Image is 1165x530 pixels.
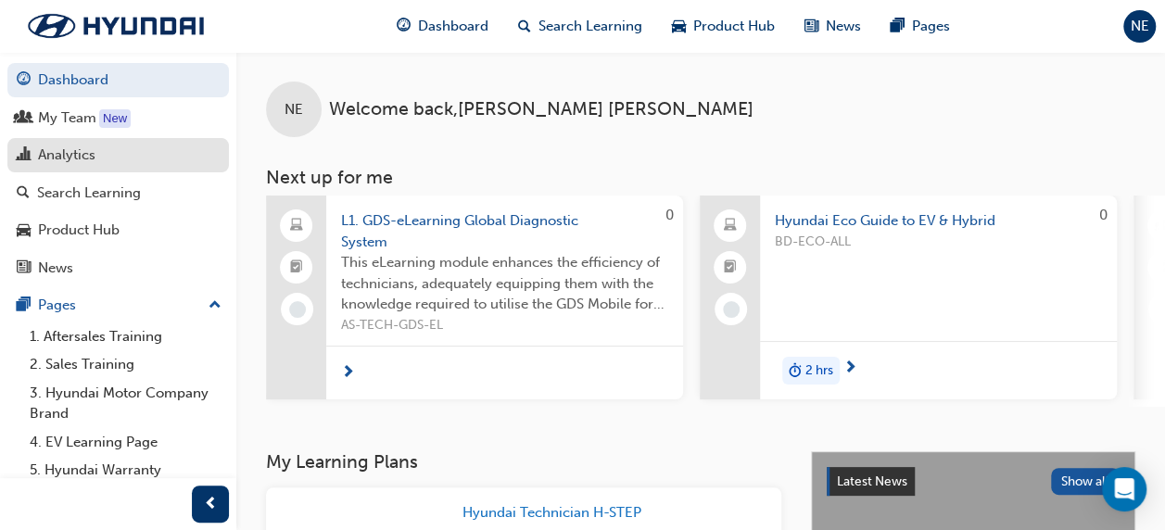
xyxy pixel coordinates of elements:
[341,252,668,315] span: This eLearning module enhances the efficiency of technicians, adequately equipping them with the ...
[891,15,905,38] span: pages-icon
[290,256,303,280] span: booktick-icon
[1123,10,1156,43] button: NE
[22,428,229,457] a: 4. EV Learning Page
[1099,207,1108,223] span: 0
[912,16,950,37] span: Pages
[285,99,303,120] span: NE
[804,15,818,38] span: news-icon
[418,16,488,37] span: Dashboard
[38,145,95,166] div: Analytics
[7,176,229,210] a: Search Learning
[17,72,31,89] span: guage-icon
[790,7,876,45] a: news-iconNews
[38,220,120,241] div: Product Hub
[17,110,31,127] span: people-icon
[657,7,790,45] a: car-iconProduct Hub
[99,109,131,128] div: Tooltip anchor
[7,101,229,135] a: My Team
[7,251,229,285] a: News
[700,196,1117,399] a: 0Hyundai Eco Guide to EV & HybridBD-ECO-ALLduration-icon2 hrs
[665,207,674,223] span: 0
[1051,468,1121,495] button: Show all
[724,256,737,280] span: booktick-icon
[17,260,31,277] span: news-icon
[7,288,229,322] button: Pages
[341,365,355,382] span: next-icon
[22,350,229,379] a: 2. Sales Training
[462,504,641,521] span: Hyundai Technician H-STEP
[290,214,303,238] span: laptop-icon
[538,16,642,37] span: Search Learning
[672,15,686,38] span: car-icon
[17,297,31,314] span: pages-icon
[826,16,861,37] span: News
[9,6,222,45] img: Trak
[17,147,31,164] span: chart-icon
[775,232,1102,253] span: BD-ECO-ALL
[17,222,31,239] span: car-icon
[38,295,76,316] div: Pages
[503,7,657,45] a: search-iconSearch Learning
[7,63,229,97] a: Dashboard
[38,107,96,129] div: My Team
[7,59,229,288] button: DashboardMy TeamAnalyticsSearch LearningProduct HubNews
[789,359,802,383] span: duration-icon
[827,467,1120,497] a: Latest NewsShow all
[876,7,965,45] a: pages-iconPages
[7,213,229,247] a: Product Hub
[22,379,229,428] a: 3. Hyundai Motor Company Brand
[236,167,1165,188] h3: Next up for me
[518,15,531,38] span: search-icon
[723,301,740,318] span: learningRecordVerb_NONE-icon
[204,493,218,516] span: prev-icon
[837,473,907,489] span: Latest News
[397,15,411,38] span: guage-icon
[462,502,649,524] a: Hyundai Technician H-STEP
[22,456,229,485] a: 5. Hyundai Warranty
[329,99,753,120] span: Welcome back , [PERSON_NAME] [PERSON_NAME]
[341,315,668,336] span: AS-TECH-GDS-EL
[1102,467,1146,511] div: Open Intercom Messenger
[382,7,503,45] a: guage-iconDashboard
[693,16,775,37] span: Product Hub
[805,360,833,382] span: 2 hrs
[843,360,857,377] span: next-icon
[341,210,668,252] span: L1. GDS-eLearning Global Diagnostic System
[209,294,222,318] span: up-icon
[37,183,141,204] div: Search Learning
[17,185,30,202] span: search-icon
[266,196,683,399] a: 0L1. GDS-eLearning Global Diagnostic SystemThis eLearning module enhances the efficiency of techn...
[724,214,737,238] span: laptop-icon
[22,322,229,351] a: 1. Aftersales Training
[1131,16,1149,37] span: NE
[289,301,306,318] span: learningRecordVerb_NONE-icon
[38,258,73,279] div: News
[7,138,229,172] a: Analytics
[266,451,781,473] h3: My Learning Plans
[775,210,1102,232] span: Hyundai Eco Guide to EV & Hybrid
